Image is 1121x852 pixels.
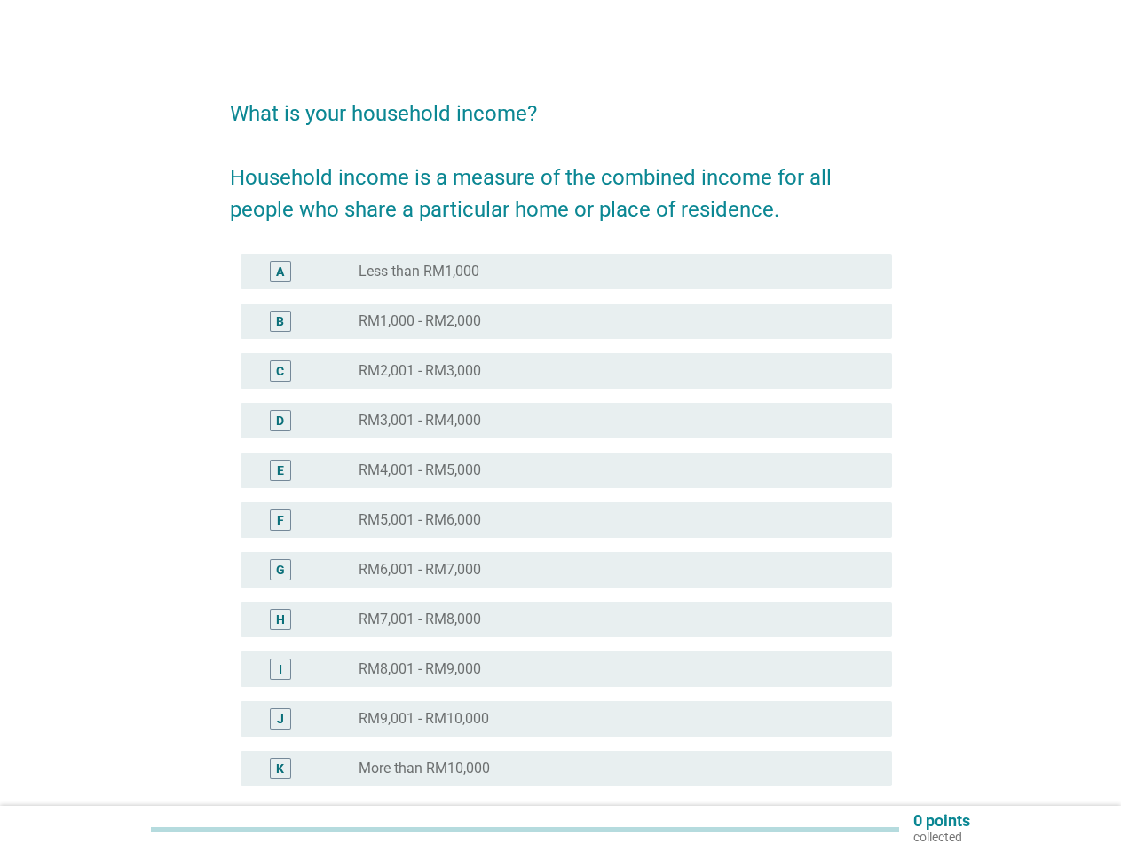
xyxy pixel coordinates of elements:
h2: What is your household income? Household income is a measure of the combined income for all peopl... [230,80,892,225]
label: RM5,001 - RM6,000 [359,511,481,529]
div: B [276,312,284,331]
label: More than RM10,000 [359,760,490,777]
div: C [276,362,284,381]
label: RM4,001 - RM5,000 [359,461,481,479]
label: RM8,001 - RM9,000 [359,660,481,678]
div: J [277,710,284,729]
div: A [276,263,284,281]
label: RM9,001 - RM10,000 [359,710,489,728]
div: H [276,611,285,629]
p: 0 points [913,813,970,829]
p: collected [913,829,970,845]
label: RM7,001 - RM8,000 [359,611,481,628]
div: E [277,461,284,480]
label: RM6,001 - RM7,000 [359,561,481,579]
label: Less than RM1,000 [359,263,479,280]
div: K [276,760,284,778]
div: F [277,511,284,530]
div: G [276,561,285,580]
label: RM3,001 - RM4,000 [359,412,481,430]
div: D [276,412,284,430]
label: RM2,001 - RM3,000 [359,362,481,380]
div: I [279,660,282,679]
label: RM1,000 - RM2,000 [359,312,481,330]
